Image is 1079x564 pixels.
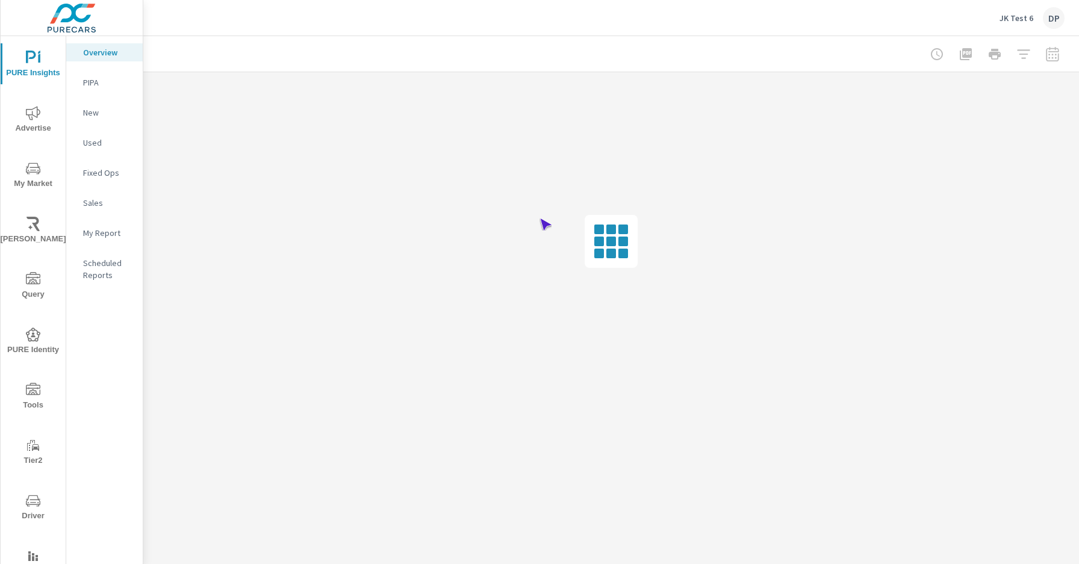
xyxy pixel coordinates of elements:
div: Overview [66,43,143,61]
div: Used [66,134,143,152]
span: Advertise [4,106,62,135]
p: Fixed Ops [83,167,133,179]
div: Sales [66,194,143,212]
p: Sales [83,197,133,209]
span: [PERSON_NAME] [4,217,62,246]
p: PIPA [83,76,133,88]
p: My Report [83,227,133,239]
div: Scheduled Reports [66,254,143,284]
span: Driver [4,494,62,523]
span: Tools [4,383,62,412]
p: Used [83,137,133,149]
span: PURE Identity [4,327,62,357]
span: My Market [4,161,62,191]
span: Query [4,272,62,302]
span: Tier2 [4,438,62,468]
div: My Report [66,224,143,242]
div: New [66,104,143,122]
p: Overview [83,46,133,58]
p: Scheduled Reports [83,257,133,281]
div: Fixed Ops [66,164,143,182]
div: DP [1043,7,1065,29]
span: PURE Insights [4,51,62,80]
p: JK Test 6 [1000,13,1033,23]
p: New [83,107,133,119]
div: PIPA [66,73,143,91]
